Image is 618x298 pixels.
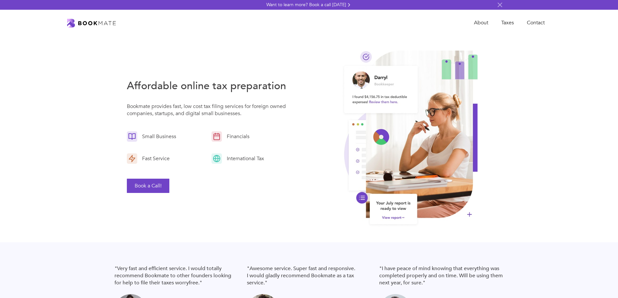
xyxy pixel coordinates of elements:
h3: Affordable online tax preparation [127,79,291,93]
div: International Tax [222,155,266,162]
div: Small Business [137,133,178,140]
blockquote: "I have peace of mind knowing that everything was completed properly and on time. Will be using t... [379,265,504,286]
blockquote: "Very fast and efficient service. I would totally recommend Bookmate to other founders looking fo... [115,265,239,286]
div: Financials [222,133,251,140]
div: Fast Service [137,155,171,162]
a: Contact [520,16,551,30]
blockquote: "Awesome service. Super fast and responsive. I would gladly recommend Bookmate as a tax service." [247,265,371,286]
a: home [67,18,116,28]
div: Want to learn more? Book a call [DATE] [266,2,346,8]
a: Want to learn more? Book a call [DATE] [266,2,352,8]
p: Bookmate provides fast, low cost tax filing services for foreign owned companies, startups, and d... [127,103,291,120]
a: Taxes [495,16,520,30]
button: Book a Call! [127,179,169,193]
a: About [467,16,495,30]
